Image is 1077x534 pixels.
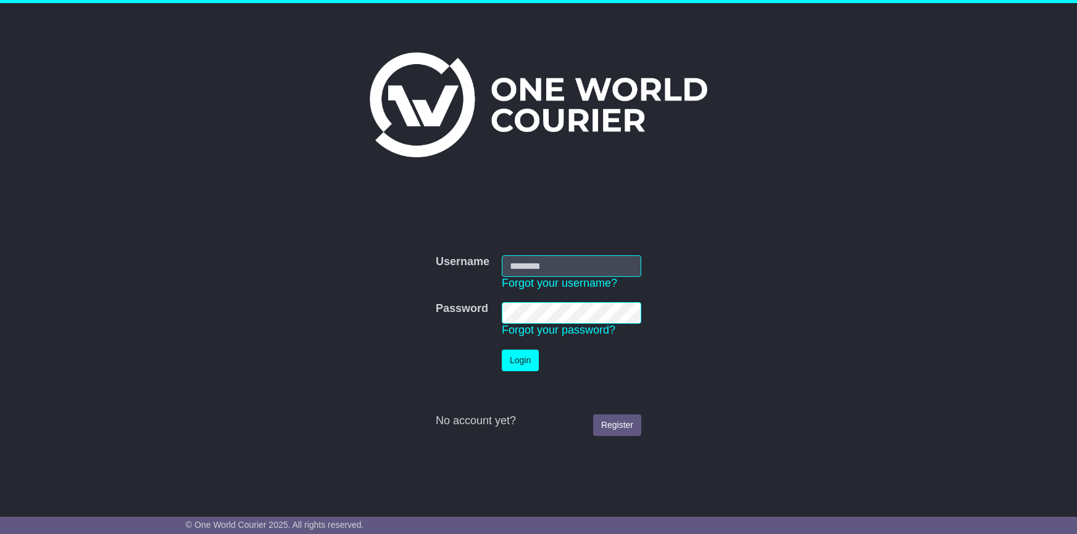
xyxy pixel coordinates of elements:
[593,414,641,436] a: Register
[370,52,707,157] img: One World
[502,350,539,371] button: Login
[436,302,488,316] label: Password
[436,255,489,269] label: Username
[436,414,641,428] div: No account yet?
[186,520,364,530] span: © One World Courier 2025. All rights reserved.
[502,277,617,289] a: Forgot your username?
[502,324,615,336] a: Forgot your password?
